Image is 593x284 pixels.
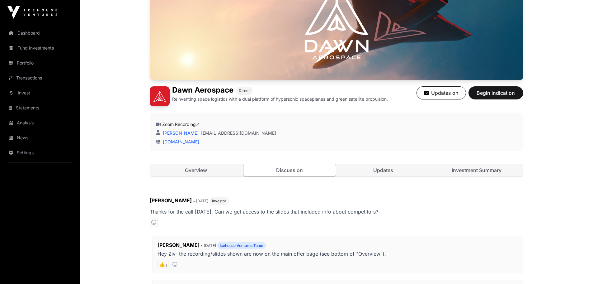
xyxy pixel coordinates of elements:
[150,86,170,106] img: Dawn Aerospace
[476,89,515,97] span: Begin Indication
[5,71,75,85] a: Transactions
[337,164,430,176] a: Updates
[417,86,466,99] button: Updates on
[5,146,75,160] a: Settings
[5,41,75,55] a: Fund Investments
[220,243,263,248] span: Icehouse Ventures Team
[162,130,199,136] a: [PERSON_NAME]
[162,122,199,127] a: Zoom Recording
[5,116,75,130] a: Analysis
[239,88,250,93] span: Direct
[172,96,388,102] p: Reinventing space logistics with a dual platform of hypersonic spaceplanes and green satellite pr...
[562,254,593,284] iframe: Chat Widget
[158,260,168,269] span: 👍
[5,131,75,145] a: News
[5,56,75,70] a: Portfolio
[212,199,226,204] span: Investor
[165,263,167,268] sub: 1
[172,86,233,95] h1: Dawn Aerospace
[5,101,75,115] a: Statements
[150,164,242,176] a: Overview
[150,197,192,204] span: [PERSON_NAME]
[158,249,518,258] p: Hey Ziv- the recording/slides shown are now on the main offer page (see bottom of "Overview").
[160,139,199,144] a: [DOMAIN_NAME]
[150,207,523,216] p: Thanks for the call [DATE]. Can we get access to the slides that included info about competitors?
[193,199,208,203] span: • [DATE]
[5,86,75,100] a: Invest
[150,164,523,176] nav: Tabs
[7,6,57,19] img: Icehouse Ventures Logo
[158,242,200,248] span: [PERSON_NAME]
[243,164,336,177] a: Discussion
[201,243,216,248] span: • [DATE]
[5,26,75,40] a: Dashboard
[431,164,523,176] a: Investment Summary
[201,130,276,136] a: [EMAIL_ADDRESS][DOMAIN_NAME]
[468,93,523,99] a: Begin Indication
[468,86,523,99] button: Begin Indication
